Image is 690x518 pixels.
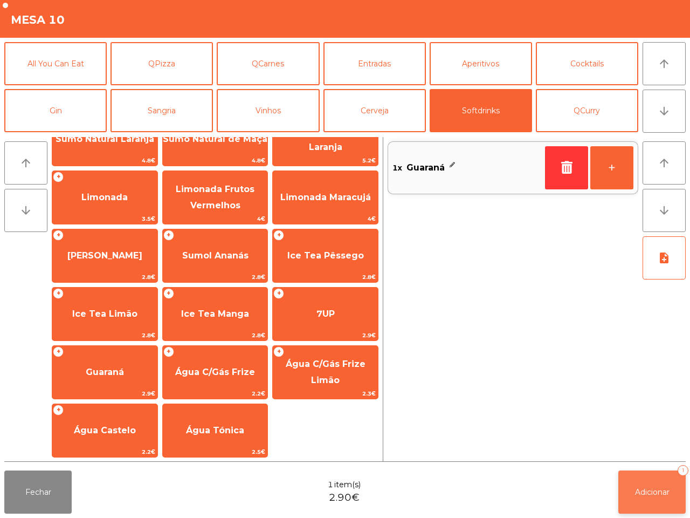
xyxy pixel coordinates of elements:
[19,156,32,169] i: arrow_upward
[4,189,47,232] button: arrow_downward
[52,330,157,340] span: 2.8€
[658,156,671,169] i: arrow_upward
[635,487,670,497] span: Adicionar
[536,89,638,132] button: QCurry
[52,388,157,399] span: 2.9€
[163,288,174,299] span: +
[86,367,124,377] span: Guaraná
[111,42,213,85] button: QPizza
[163,272,268,282] span: 2.8€
[323,89,426,132] button: Cerveja
[273,272,378,282] span: 2.8€
[163,447,268,457] span: 2.5€
[273,214,378,224] span: 4€
[19,204,32,217] i: arrow_downward
[406,160,445,176] span: Guaraná
[163,134,267,144] span: Sumo Natural de Maçã
[72,309,137,319] span: Ice Tea Limão
[323,42,426,85] button: Entradas
[273,330,378,340] span: 2.9€
[52,272,157,282] span: 2.8€
[678,465,688,476] div: 1
[163,230,174,241] span: +
[392,160,402,176] span: 1x
[74,425,136,435] span: Água Castelo
[286,359,365,385] span: Água C/Gás Frize Limão
[182,250,249,261] span: Sumol Ananás
[658,251,671,264] i: note_add
[287,250,364,261] span: Ice Tea Pêssego
[536,42,638,85] button: Cocktails
[163,330,268,340] span: 2.8€
[618,471,686,514] button: Adicionar1
[273,346,284,357] span: +
[111,89,213,132] button: Sangria
[53,346,64,357] span: +
[430,89,532,132] button: Softdrinks
[52,214,157,224] span: 3.5€
[329,490,360,505] span: 2.90€
[52,155,157,166] span: 4.8€
[273,288,284,299] span: +
[643,90,686,133] button: arrow_downward
[280,192,371,202] span: Limonada Maracujá
[217,42,319,85] button: QCarnes
[658,204,671,217] i: arrow_downward
[176,184,254,210] span: Limonada Frutos Vermelhos
[181,309,249,319] span: Ice Tea Manga
[163,214,268,224] span: 4€
[643,42,686,85] button: arrow_upward
[56,134,154,144] span: Sumo Natural Laranja
[52,447,157,457] span: 2.2€
[53,405,64,415] span: +
[328,479,333,490] span: 1
[53,288,64,299] span: +
[590,146,633,189] button: +
[643,236,686,280] button: note_add
[81,192,128,202] span: Limonada
[430,42,532,85] button: Aperitivos
[4,42,107,85] button: All You Can Eat
[643,141,686,185] button: arrow_upward
[658,105,671,118] i: arrow_downward
[4,89,107,132] button: Gin
[53,172,64,182] span: +
[273,230,284,241] span: +
[4,141,47,185] button: arrow_upward
[316,309,335,319] span: 7UP
[53,230,64,241] span: +
[163,388,268,399] span: 2.2€
[163,155,268,166] span: 4.8€
[186,425,244,435] span: Água Tónica
[4,471,72,514] button: Fechar
[67,250,142,261] span: [PERSON_NAME]
[334,479,361,490] span: item(s)
[175,367,255,377] span: Água C/Gás Frize
[643,189,686,232] button: arrow_downward
[273,388,378,399] span: 2.3€
[163,346,174,357] span: +
[658,57,671,70] i: arrow_upward
[11,12,65,28] h4: Mesa 10
[217,89,319,132] button: Vinhos
[273,155,378,166] span: 5.2€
